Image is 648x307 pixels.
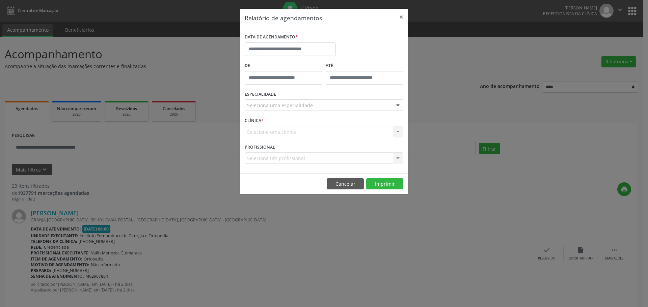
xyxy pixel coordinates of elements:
button: Cancelar [327,178,364,190]
label: PROFISSIONAL [245,142,275,152]
button: Close [395,9,408,25]
button: Imprimir [366,178,403,190]
label: ESPECIALIDADE [245,89,276,100]
h5: Relatório de agendamentos [245,13,322,22]
label: DATA DE AGENDAMENTO [245,32,298,42]
label: De [245,61,322,71]
label: ATÉ [326,61,403,71]
span: Seleciona uma especialidade [247,102,313,109]
label: CLÍNICA [245,116,264,126]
